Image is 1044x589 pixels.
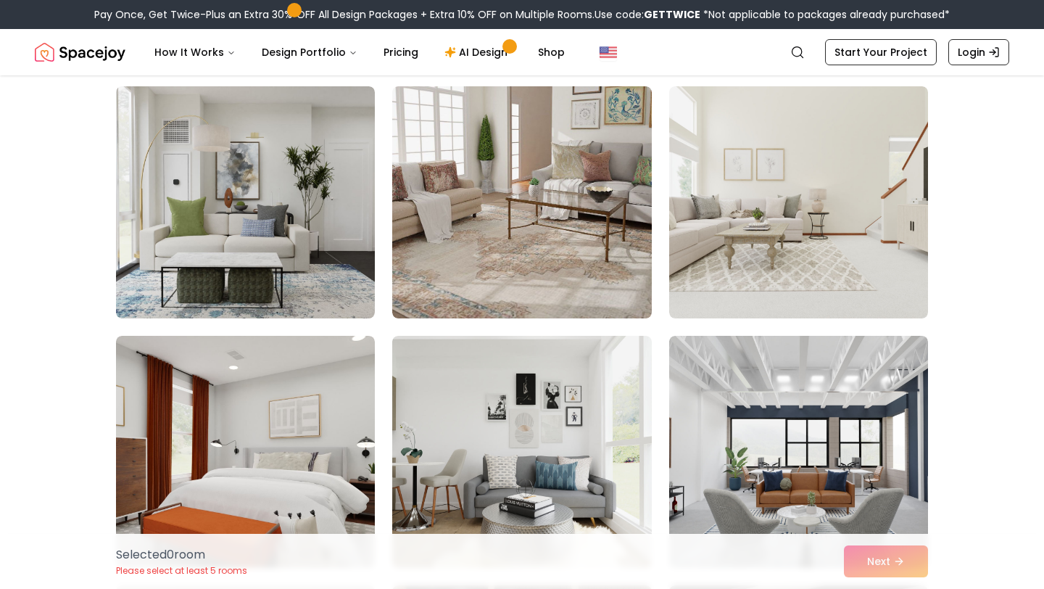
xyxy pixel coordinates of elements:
[594,7,700,22] span: Use code:
[143,38,247,67] button: How It Works
[700,7,950,22] span: *Not applicable to packages already purchased*
[372,38,430,67] a: Pricing
[116,565,247,577] p: Please select at least 5 rooms
[143,38,576,67] nav: Main
[600,44,617,61] img: United States
[94,7,950,22] div: Pay Once, Get Twice-Plus an Extra 30% OFF All Design Packages + Extra 10% OFF on Multiple Rooms.
[392,336,651,568] img: Room room-11
[35,38,125,67] img: Spacejoy Logo
[116,86,375,318] img: Room room-7
[35,38,125,67] a: Spacejoy
[825,39,937,65] a: Start Your Project
[669,86,928,318] img: Room room-9
[116,336,375,568] img: Room room-10
[392,86,651,318] img: Room room-8
[433,38,523,67] a: AI Design
[250,38,369,67] button: Design Portfolio
[116,546,247,564] p: Selected 0 room
[526,38,576,67] a: Shop
[35,29,1009,75] nav: Global
[644,7,700,22] b: GETTWICE
[669,336,928,568] img: Room room-12
[948,39,1009,65] a: Login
